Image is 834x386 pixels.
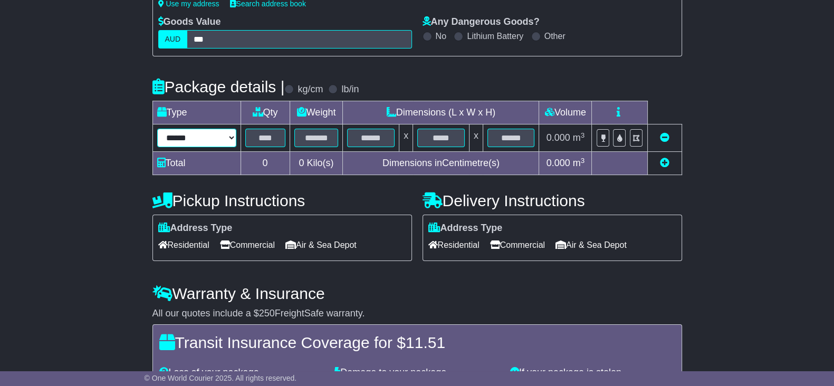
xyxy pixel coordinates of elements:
label: AUD [158,30,188,49]
div: All our quotes include a $ FreightSafe warranty. [152,308,682,320]
label: Lithium Battery [467,31,523,41]
span: © One World Courier 2025. All rights reserved. [145,374,297,382]
div: If your package is stolen [505,367,680,379]
td: Qty [241,101,290,124]
h4: Delivery Instructions [423,192,682,209]
div: Loss of your package [154,367,330,379]
td: Volume [539,101,592,124]
td: Dimensions in Centimetre(s) [343,152,539,175]
span: 250 [259,308,275,319]
label: No [436,31,446,41]
h4: Warranty & Insurance [152,285,682,302]
h4: Transit Insurance Coverage for $ [159,334,675,351]
h4: Pickup Instructions [152,192,412,209]
td: Dimensions (L x W x H) [343,101,539,124]
span: Air & Sea Depot [285,237,357,253]
label: Address Type [158,223,233,234]
span: 0 [299,158,304,168]
span: Commercial [490,237,545,253]
span: Air & Sea Depot [555,237,627,253]
span: 0.000 [547,132,570,143]
span: Commercial [220,237,275,253]
sup: 3 [581,131,585,139]
label: Address Type [428,223,503,234]
a: Add new item [660,158,669,168]
span: m [573,158,585,168]
label: Other [544,31,565,41]
td: Total [152,152,241,175]
label: Goods Value [158,16,221,28]
sup: 3 [581,157,585,165]
td: x [469,124,483,152]
label: lb/in [341,84,359,95]
span: m [573,132,585,143]
td: x [399,124,413,152]
td: 0 [241,152,290,175]
h4: Package details | [152,78,285,95]
a: Remove this item [660,132,669,143]
td: Type [152,101,241,124]
span: 0.000 [547,158,570,168]
span: Residential [428,237,480,253]
td: Kilo(s) [290,152,343,175]
label: Any Dangerous Goods? [423,16,540,28]
span: Residential [158,237,209,253]
div: Damage to your package [329,367,505,379]
label: kg/cm [298,84,323,95]
span: 11.51 [406,334,445,351]
td: Weight [290,101,343,124]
